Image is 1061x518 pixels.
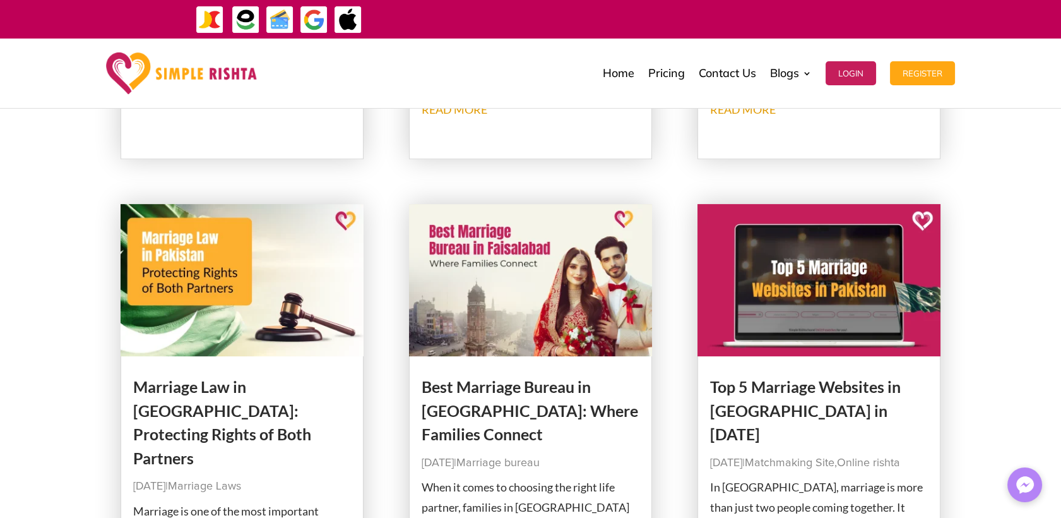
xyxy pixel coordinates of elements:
[422,377,638,443] a: Best Marriage Bureau in [GEOGRAPHIC_DATA]: Where Families Connect
[300,6,328,34] img: GooglePay-icon
[121,204,364,356] img: Marriage Law in Pakistan: Protecting Rights of Both Partners
[168,481,241,492] a: Marriage Laws
[710,453,928,473] p: | ,
[837,457,900,469] a: Online rishta
[409,204,653,356] img: Best Marriage Bureau in Faisalabad: Where Families Connect
[826,61,876,85] button: Login
[422,457,454,469] span: [DATE]
[422,102,487,116] a: read more
[422,453,640,473] p: |
[890,42,955,105] a: Register
[334,6,362,34] img: ApplePay-icon
[1012,473,1038,498] img: Messenger
[133,377,311,467] a: Marriage Law in [GEOGRAPHIC_DATA]: Protecting Rights of Both Partners
[745,457,834,469] a: Matchmaking Site
[710,377,901,443] a: Top 5 Marriage Websites in [GEOGRAPHIC_DATA] in [DATE]
[890,61,955,85] button: Register
[710,457,742,469] span: [DATE]
[826,42,876,105] a: Login
[648,42,685,105] a: Pricing
[456,457,540,469] a: Marriage bureau
[196,6,224,34] img: JazzCash-icon
[699,42,756,105] a: Contact Us
[133,476,352,497] p: |
[603,42,634,105] a: Home
[133,481,165,492] span: [DATE]
[697,204,941,356] img: Top 5 Marriage Websites in Pakistan in 2025
[232,6,260,34] img: EasyPaisa-icon
[266,6,294,34] img: Credit Cards
[770,42,812,105] a: Blogs
[710,102,776,116] a: read more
